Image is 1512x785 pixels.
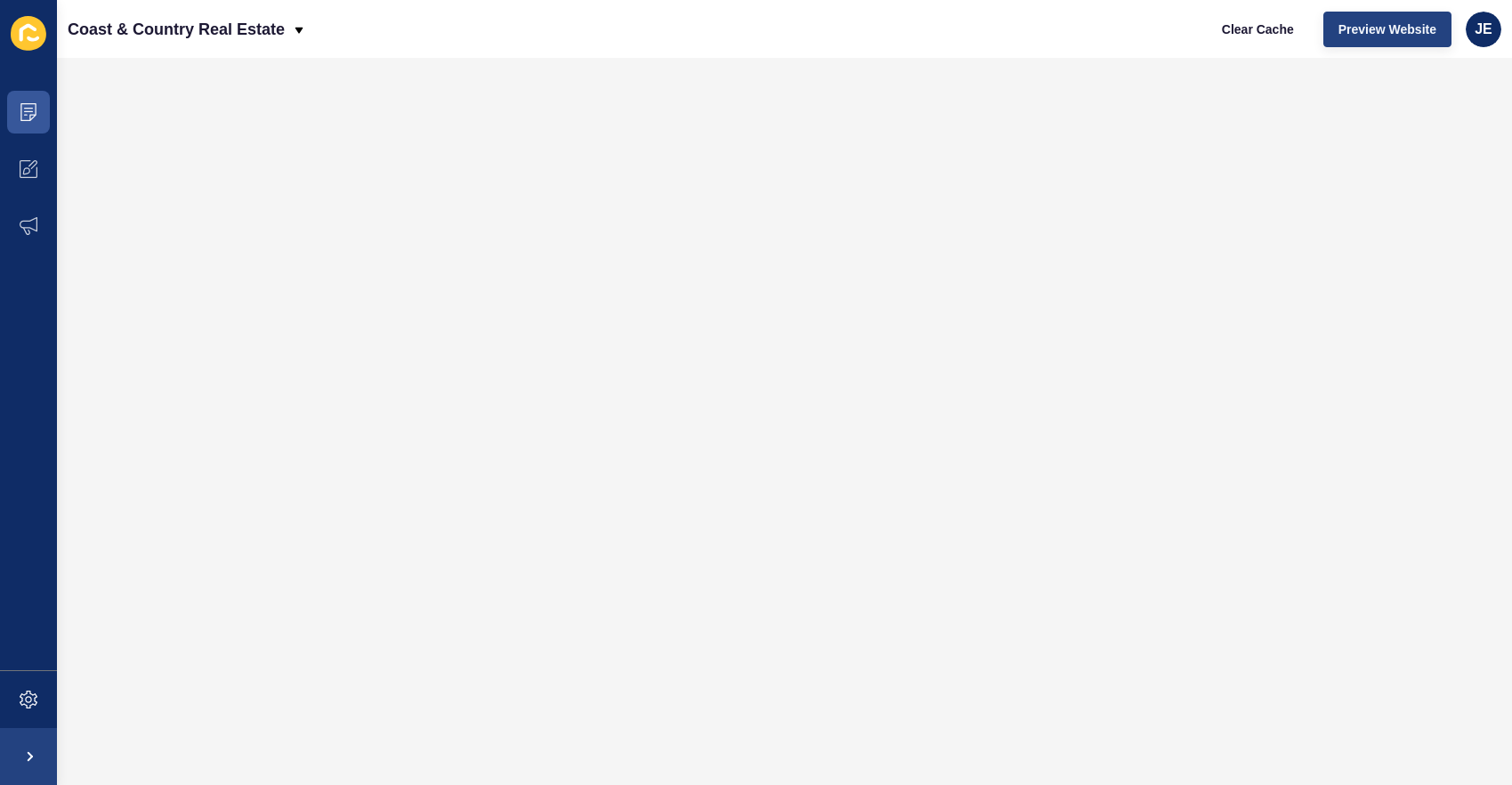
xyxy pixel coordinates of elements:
span: Preview Website [1338,20,1436,38]
span: Clear Cache [1222,20,1294,38]
button: Clear Cache [1207,12,1309,47]
button: Preview Website [1323,12,1451,47]
p: Coast & Country Real Estate [68,7,285,52]
span: JE [1475,20,1492,38]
